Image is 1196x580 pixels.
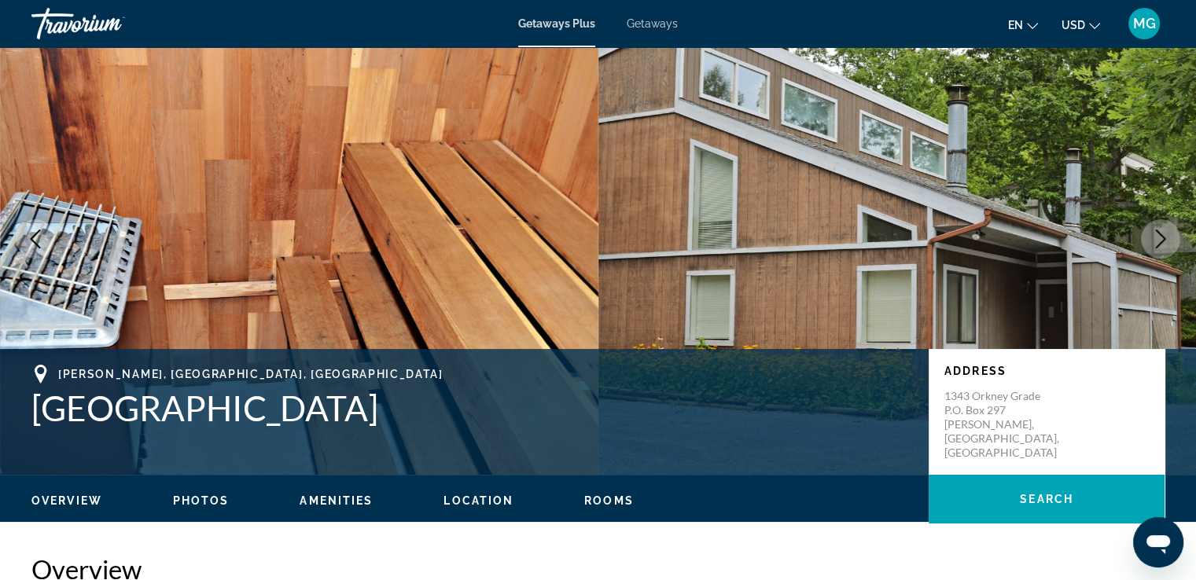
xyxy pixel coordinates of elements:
[1008,19,1023,31] span: en
[944,389,1070,460] p: 1343 Orkney Grade P.O. Box 297 [PERSON_NAME], [GEOGRAPHIC_DATA], [GEOGRAPHIC_DATA]
[1133,16,1156,31] span: MG
[31,494,102,507] span: Overview
[58,368,443,380] span: [PERSON_NAME], [GEOGRAPHIC_DATA], [GEOGRAPHIC_DATA]
[1020,493,1073,505] span: Search
[173,494,230,507] span: Photos
[31,387,913,428] h1: [GEOGRAPHIC_DATA]
[584,494,634,507] span: Rooms
[300,494,373,508] button: Amenities
[584,494,634,508] button: Rooms
[1008,13,1038,36] button: Change language
[173,494,230,508] button: Photos
[944,365,1149,377] p: Address
[518,17,595,30] a: Getaways Plus
[443,494,513,507] span: Location
[1141,219,1180,259] button: Next image
[1124,7,1165,40] button: User Menu
[31,494,102,508] button: Overview
[443,494,513,508] button: Location
[16,219,55,259] button: Previous image
[929,475,1165,523] button: Search
[31,3,189,44] a: Travorium
[1062,13,1100,36] button: Change currency
[627,17,678,30] a: Getaways
[300,494,373,507] span: Amenities
[1133,517,1183,567] iframe: Button to launch messaging window
[1062,19,1085,31] span: USD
